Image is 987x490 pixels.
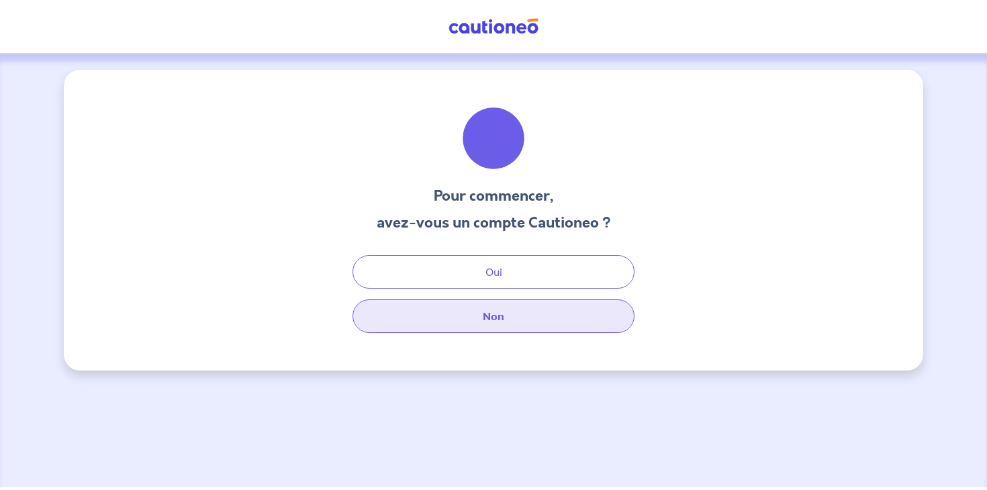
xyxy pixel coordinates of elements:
button: Non [352,299,634,333]
img: Cautioneo [443,18,544,35]
button: Oui [352,255,634,289]
img: illu_welcome.svg [457,102,530,175]
h3: Pour commencer, [377,185,611,207]
h3: avez-vous un compte Cautioneo ? [377,212,611,234]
